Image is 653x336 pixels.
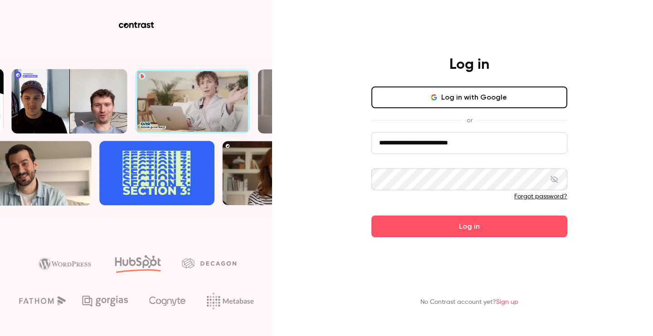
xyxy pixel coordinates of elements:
a: Sign up [496,299,518,305]
img: decagon [182,258,236,268]
p: No Contrast account yet? [420,298,518,307]
a: Forgot password? [514,193,567,200]
button: Log in [371,216,567,237]
span: or [462,115,477,125]
h4: Log in [449,56,489,74]
button: Log in with Google [371,86,567,108]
